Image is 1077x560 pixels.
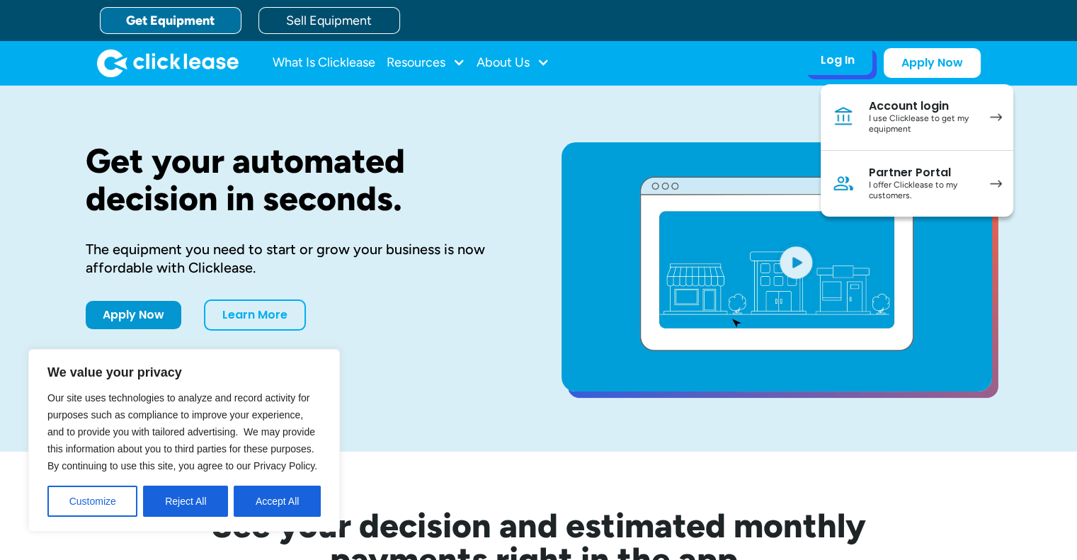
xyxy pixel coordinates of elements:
[832,172,855,195] img: Person icon
[234,486,321,517] button: Accept All
[477,49,549,77] div: About Us
[884,48,981,78] a: Apply Now
[86,301,181,329] a: Apply Now
[990,113,1002,121] img: arrow
[821,84,1013,151] a: Account loginI use Clicklease to get my equipment
[47,392,317,472] span: Our site uses technologies to analyze and record activity for purposes such as compliance to impr...
[387,49,465,77] div: Resources
[869,180,976,202] div: I offer Clicklease to my customers.
[86,240,516,277] div: The equipment you need to start or grow your business is now affordable with Clicklease.
[869,113,976,135] div: I use Clicklease to get my equipment
[821,53,855,67] div: Log In
[97,49,239,77] a: home
[832,105,855,128] img: Bank icon
[777,242,815,282] img: Blue play button logo on a light blue circular background
[86,142,516,217] h1: Get your automated decision in seconds.
[990,180,1002,188] img: arrow
[258,7,400,34] a: Sell Equipment
[869,99,976,113] div: Account login
[562,142,992,392] a: open lightbox
[97,49,239,77] img: Clicklease logo
[869,166,976,180] div: Partner Portal
[143,486,228,517] button: Reject All
[100,7,241,34] a: Get Equipment
[821,151,1013,217] a: Partner PortalI offer Clicklease to my customers.
[821,84,1013,217] nav: Log In
[47,364,321,381] p: We value your privacy
[28,349,340,532] div: We value your privacy
[273,49,375,77] a: What Is Clicklease
[47,486,137,517] button: Customize
[204,299,306,331] a: Learn More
